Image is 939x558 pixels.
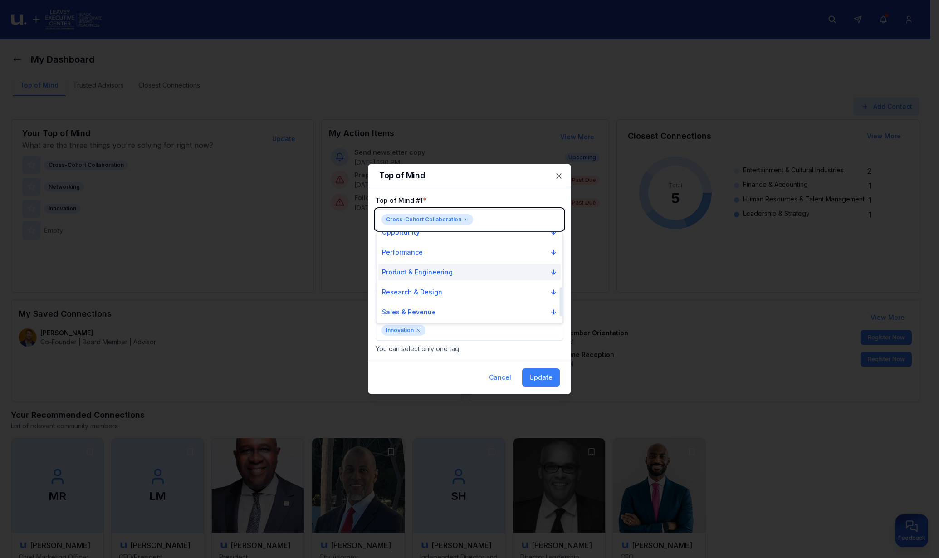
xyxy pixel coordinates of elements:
[382,228,420,237] p: Opportunity
[378,284,561,300] button: Research & Design
[378,244,561,260] button: Performance
[382,248,423,257] p: Performance
[382,308,436,317] p: Sales & Revenue
[378,224,561,240] button: Opportunity
[382,268,453,277] p: Product & Engineering
[378,264,561,280] button: Product & Engineering
[382,288,442,297] p: Research & Design
[378,304,561,320] button: Sales & Revenue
